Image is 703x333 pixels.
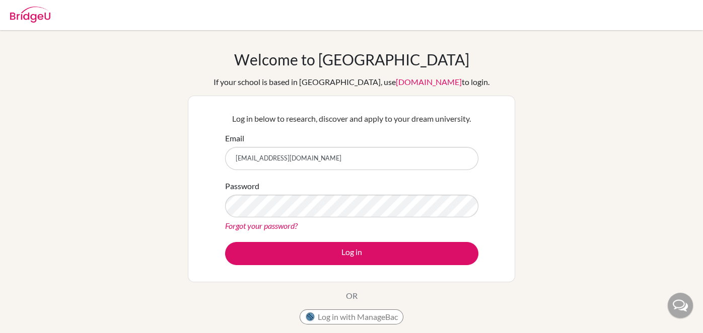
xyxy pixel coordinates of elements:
[234,50,469,68] h1: Welcome to [GEOGRAPHIC_DATA]
[396,77,462,87] a: [DOMAIN_NAME]
[23,7,43,16] span: Help
[214,76,489,88] div: If your school is based in [GEOGRAPHIC_DATA], use to login.
[10,7,50,23] img: Bridge-U
[225,221,298,230] a: Forgot your password?
[225,180,259,192] label: Password
[225,242,478,265] button: Log in
[225,113,478,125] p: Log in below to research, discover and apply to your dream university.
[225,132,244,144] label: Email
[300,309,403,324] button: Log in with ManageBac
[346,290,358,302] p: OR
